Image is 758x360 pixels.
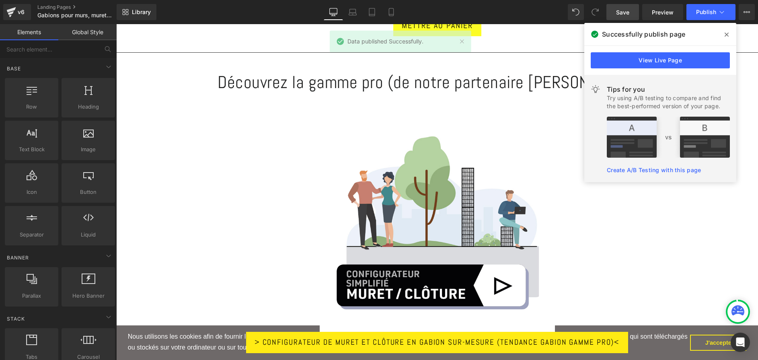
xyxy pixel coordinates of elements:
[117,4,156,20] a: New Library
[587,4,603,20] button: Redo
[6,315,26,323] span: Stack
[6,254,30,261] span: Banner
[686,4,735,20] button: Publish
[607,117,730,158] img: tip.png
[130,308,512,329] a: > Configurateur de muret et clôture en gabion sur-mesure (TENDANCE GABION Gamme Pro)<
[324,4,343,20] a: Desktop
[602,29,685,39] span: Successfully publish page
[16,7,26,17] div: v6
[568,4,584,20] button: Undo
[652,8,674,16] span: Preview
[739,4,755,20] button: More
[607,84,730,94] div: Tips for you
[347,37,423,46] span: Data published Successfully.
[696,9,716,15] span: Publish
[7,188,56,196] span: Icon
[591,52,730,68] a: View Live Page
[7,230,56,239] span: Separator
[616,8,629,16] span: Save
[7,103,56,111] span: Row
[7,292,56,300] span: Parallax
[64,230,113,239] span: Liquid
[138,313,504,324] span: > Configurateur de muret et clôture en gabion sur-mesure (TENDANCE GABION Gamme Pro)<
[37,12,115,19] span: Gabions pour murs, murets et bordures
[64,145,113,154] span: Image
[382,4,401,20] a: Mobile
[3,4,31,20] a: v6
[7,145,56,154] span: Text Block
[642,4,683,20] a: Preview
[343,4,362,20] a: Laptop
[64,292,113,300] span: Hero Banner
[362,4,382,20] a: Tablet
[731,333,750,352] div: Open Intercom Messenger
[6,65,22,72] span: Base
[58,24,117,40] a: Global Style
[607,167,701,173] a: Create A/B Testing with this page
[591,84,600,94] img: light.svg
[86,45,556,72] h1: Découvrez la gamme pro (de notre partenaire [PERSON_NAME]) :
[132,8,151,16] span: Library
[64,188,113,196] span: Button
[607,94,730,110] div: Try using A/B testing to compare and find the best-performed version of your page.
[64,103,113,111] span: Heading
[37,4,130,10] a: Landing Pages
